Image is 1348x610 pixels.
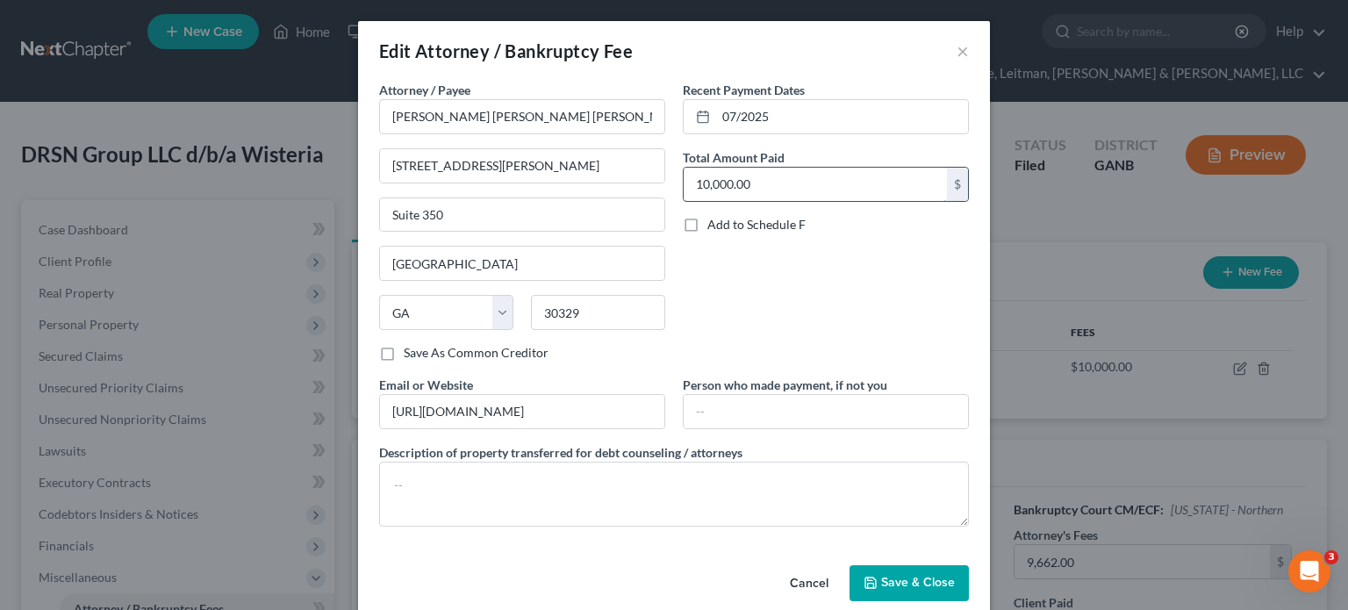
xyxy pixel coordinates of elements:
button: Cancel [776,567,842,602]
input: -- [380,395,664,428]
input: Apt, Suite, etc... [380,198,664,232]
div: $ [947,168,968,201]
span: Attorney / Payee [379,83,470,97]
button: Save & Close [850,565,969,602]
input: -- [684,395,968,428]
input: Enter address... [380,149,664,183]
iframe: Intercom live chat [1288,550,1330,592]
input: Search creditor by name... [379,99,665,134]
input: MM/YYYY [716,100,968,133]
input: Enter zip... [531,295,665,330]
label: Email or Website [379,376,473,394]
label: Save As Common Creditor [404,344,549,362]
span: Attorney / Bankruptcy Fee [415,40,633,61]
input: 0.00 [684,168,947,201]
label: Recent Payment Dates [683,81,805,99]
label: Person who made payment, if not you [683,376,887,394]
input: Enter city... [380,247,664,280]
span: Edit [379,40,412,61]
label: Total Amount Paid [683,148,785,167]
button: × [957,40,969,61]
label: Description of property transferred for debt counseling / attorneys [379,443,742,462]
span: Save & Close [881,576,955,591]
label: Add to Schedule F [707,216,806,233]
span: 3 [1324,550,1338,564]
